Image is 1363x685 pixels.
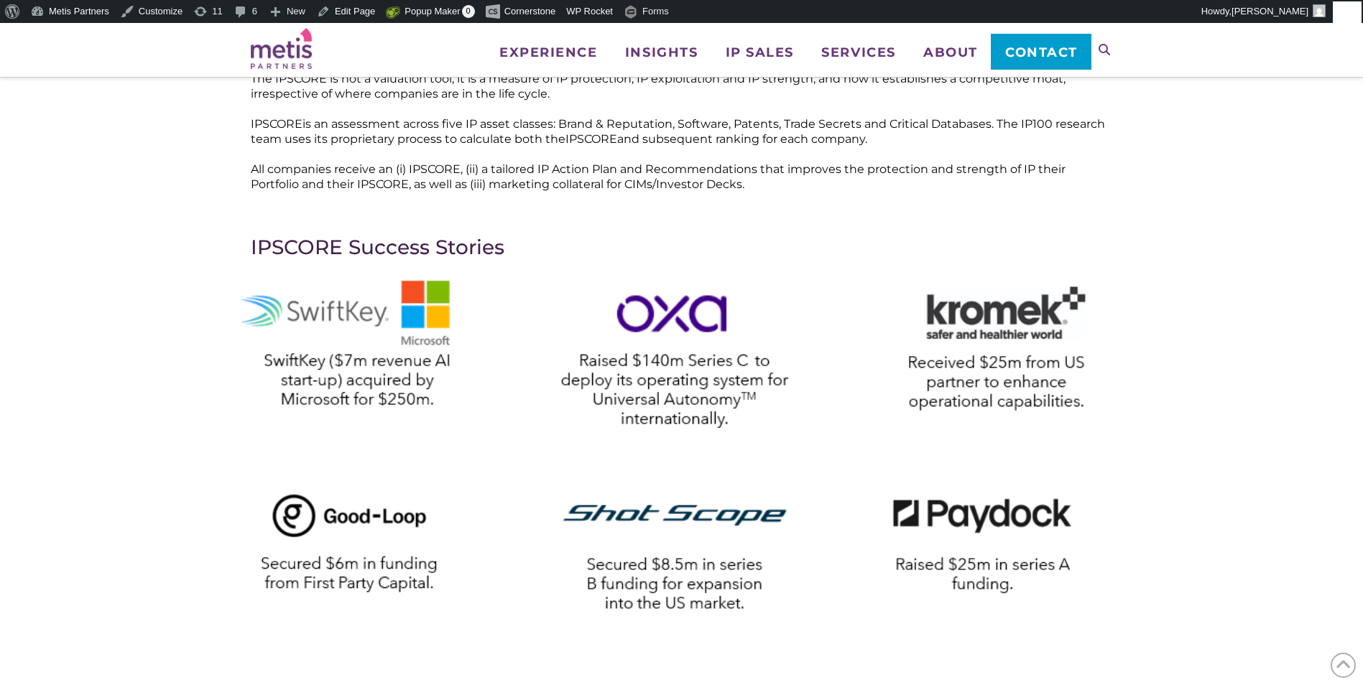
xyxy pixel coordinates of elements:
span: Experience [499,46,597,59]
span: Back to Top [1331,653,1356,678]
span: About [923,46,978,59]
img: Metis Partners [251,28,312,69]
a: Contact [991,34,1091,70]
h3: IPSCORE Success Stories [251,235,1113,259]
span: Services [821,46,895,59]
span: 0 [462,5,475,18]
mark: All companies receive an (i) IPSCORE, (ii) a tailored IP Action Plan and Recommendations that imp... [251,162,1066,191]
span: Insights [625,46,698,59]
mark: is an assessment across five IP asset classes: Brand & Reputation, Software, Patents, Trade Secre... [251,117,1105,146]
span: Contact [1005,46,1078,59]
mark: IPSCORE [565,132,617,146]
mark: IPSCORE [251,117,302,131]
span: IP Sales [726,46,794,59]
span: [PERSON_NAME] [1232,6,1308,17]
